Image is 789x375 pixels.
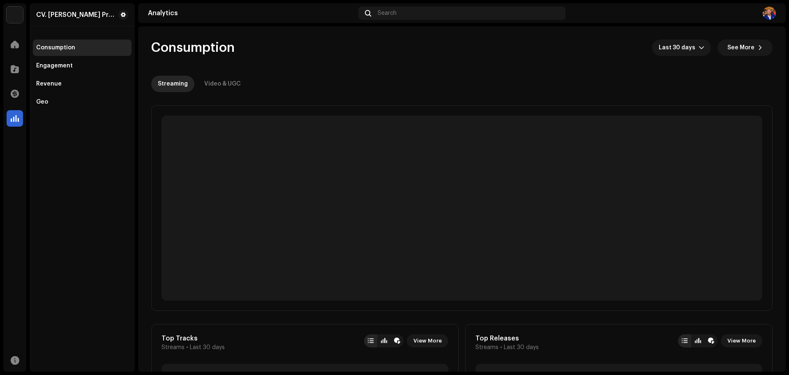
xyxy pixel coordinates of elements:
[413,333,442,349] span: View More
[699,39,704,56] div: dropdown trigger
[36,81,62,87] div: Revenue
[36,99,48,105] div: Geo
[378,10,397,16] span: Search
[161,344,185,351] span: Streams
[204,76,241,92] div: Video & UGC
[721,334,762,347] button: View More
[475,344,498,351] span: Streams
[33,94,131,110] re-m-nav-item: Geo
[727,333,756,349] span: View More
[158,76,188,92] div: Streaming
[475,334,539,343] div: Top Releases
[36,44,75,51] div: Consumption
[717,39,773,56] button: See More
[148,10,355,16] div: Analytics
[763,7,776,20] img: 1076dbcf-1499-425a-abd0-eaf11fc6fb52
[407,334,448,347] button: View More
[7,7,23,23] img: de0d2825-999c-4937-b35a-9adca56ee094
[36,62,73,69] div: Engagement
[33,58,131,74] re-m-nav-item: Engagement
[500,344,502,351] span: •
[186,344,188,351] span: •
[727,39,754,56] span: See More
[161,334,225,343] div: Top Tracks
[36,12,115,18] div: CV. Rasya Production
[151,39,235,56] span: Consumption
[33,39,131,56] re-m-nav-item: Consumption
[659,39,699,56] span: Last 30 days
[33,76,131,92] re-m-nav-item: Revenue
[190,344,225,351] span: Last 30 days
[504,344,539,351] span: Last 30 days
